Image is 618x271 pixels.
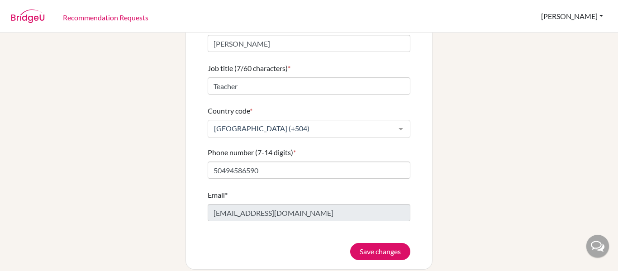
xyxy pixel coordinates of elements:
label: Phone number (7-14 digits) [208,147,296,158]
input: Enter your surname [208,35,410,52]
span: Help [20,6,39,14]
span: [GEOGRAPHIC_DATA] (+504) [212,124,392,133]
label: Job title (7/60 characters) [208,63,290,74]
input: Enter your number [208,162,410,179]
img: BridgeU logo [11,10,45,23]
button: Save changes [350,243,410,260]
input: Enter your job title [208,77,410,95]
label: Country code [208,105,252,116]
a: Recommendation Requests [56,1,156,33]
button: [PERSON_NAME] [537,8,607,25]
label: Email* [208,190,228,200]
